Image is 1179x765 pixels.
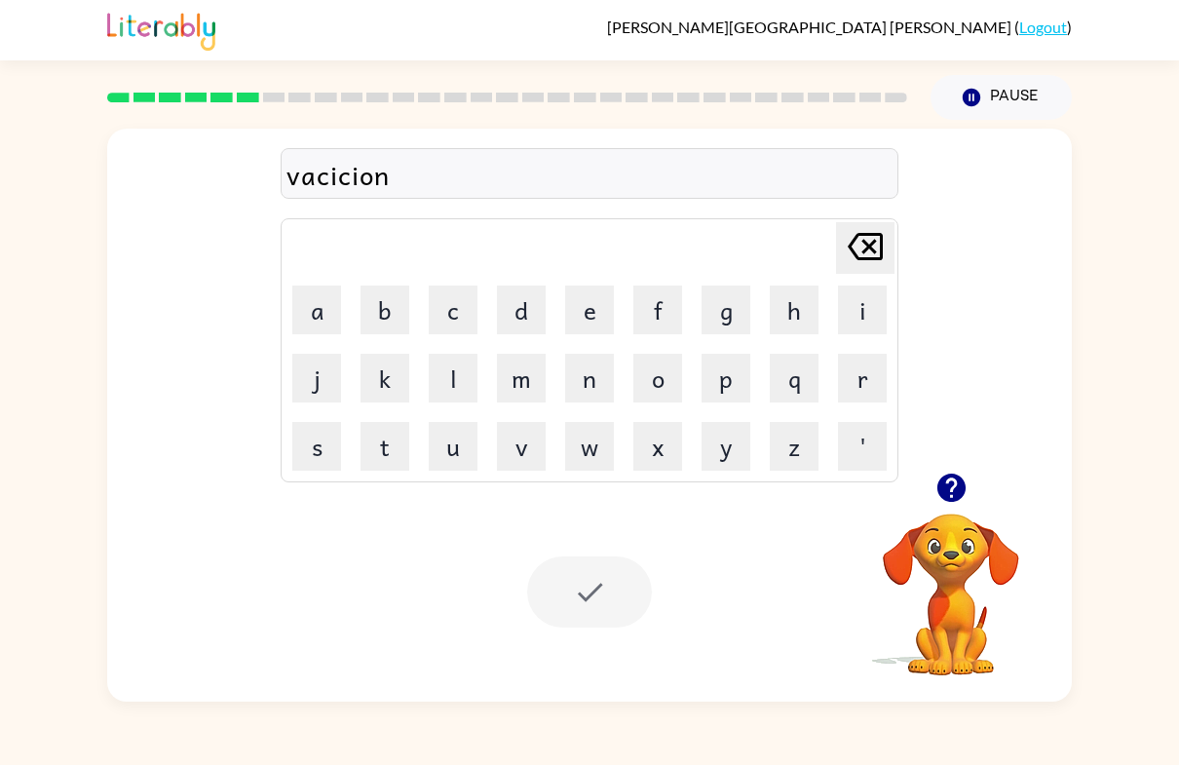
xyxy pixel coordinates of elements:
a: Logout [1019,18,1067,36]
button: b [361,286,409,334]
button: h [770,286,818,334]
button: p [702,354,750,402]
button: i [838,286,887,334]
button: v [497,422,546,471]
button: d [497,286,546,334]
button: w [565,422,614,471]
img: Literably [107,8,215,51]
button: f [633,286,682,334]
button: j [292,354,341,402]
button: y [702,422,750,471]
button: c [429,286,477,334]
span: [PERSON_NAME][GEOGRAPHIC_DATA] [PERSON_NAME] [607,18,1014,36]
button: ' [838,422,887,471]
button: g [702,286,750,334]
button: m [497,354,546,402]
button: x [633,422,682,471]
button: q [770,354,818,402]
button: k [361,354,409,402]
button: r [838,354,887,402]
video: Your browser must support playing .mp4 files to use Literably. Please try using another browser. [854,483,1048,678]
button: o [633,354,682,402]
button: s [292,422,341,471]
button: t [361,422,409,471]
button: n [565,354,614,402]
button: a [292,286,341,334]
button: u [429,422,477,471]
div: ( ) [607,18,1072,36]
button: z [770,422,818,471]
button: e [565,286,614,334]
button: l [429,354,477,402]
button: Pause [931,75,1072,120]
div: vacicion [286,154,893,195]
